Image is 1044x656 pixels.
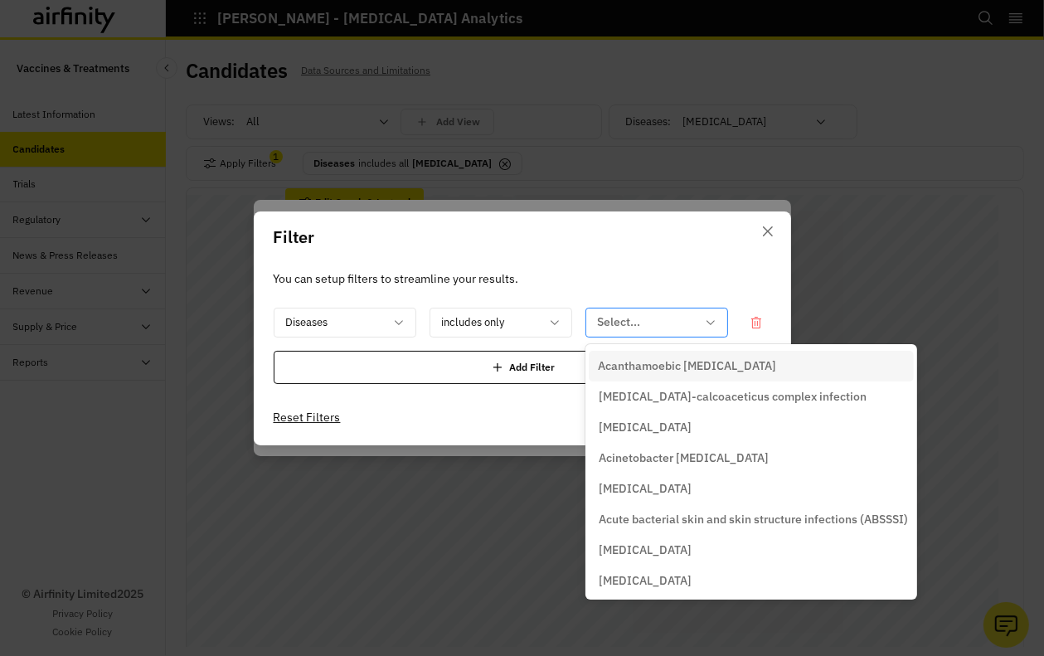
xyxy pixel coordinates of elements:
[254,211,791,263] header: Filter
[599,542,692,559] p: [MEDICAL_DATA]
[599,419,692,436] p: [MEDICAL_DATA]
[599,480,692,498] p: [MEDICAL_DATA]
[755,218,781,245] button: Close
[274,405,341,431] button: Reset Filters
[599,572,692,590] p: [MEDICAL_DATA]
[274,270,771,288] p: You can setup filters to streamline your results.
[599,511,904,528] p: Acute bacterial skin and skin structure infections (ABSSSI)
[599,357,777,375] p: Acanthamoebic [MEDICAL_DATA]
[274,351,771,384] div: Add Filter
[599,449,769,467] p: Acinetobacter [MEDICAL_DATA]
[599,388,904,406] p: [MEDICAL_DATA]-calcoaceticus complex infection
